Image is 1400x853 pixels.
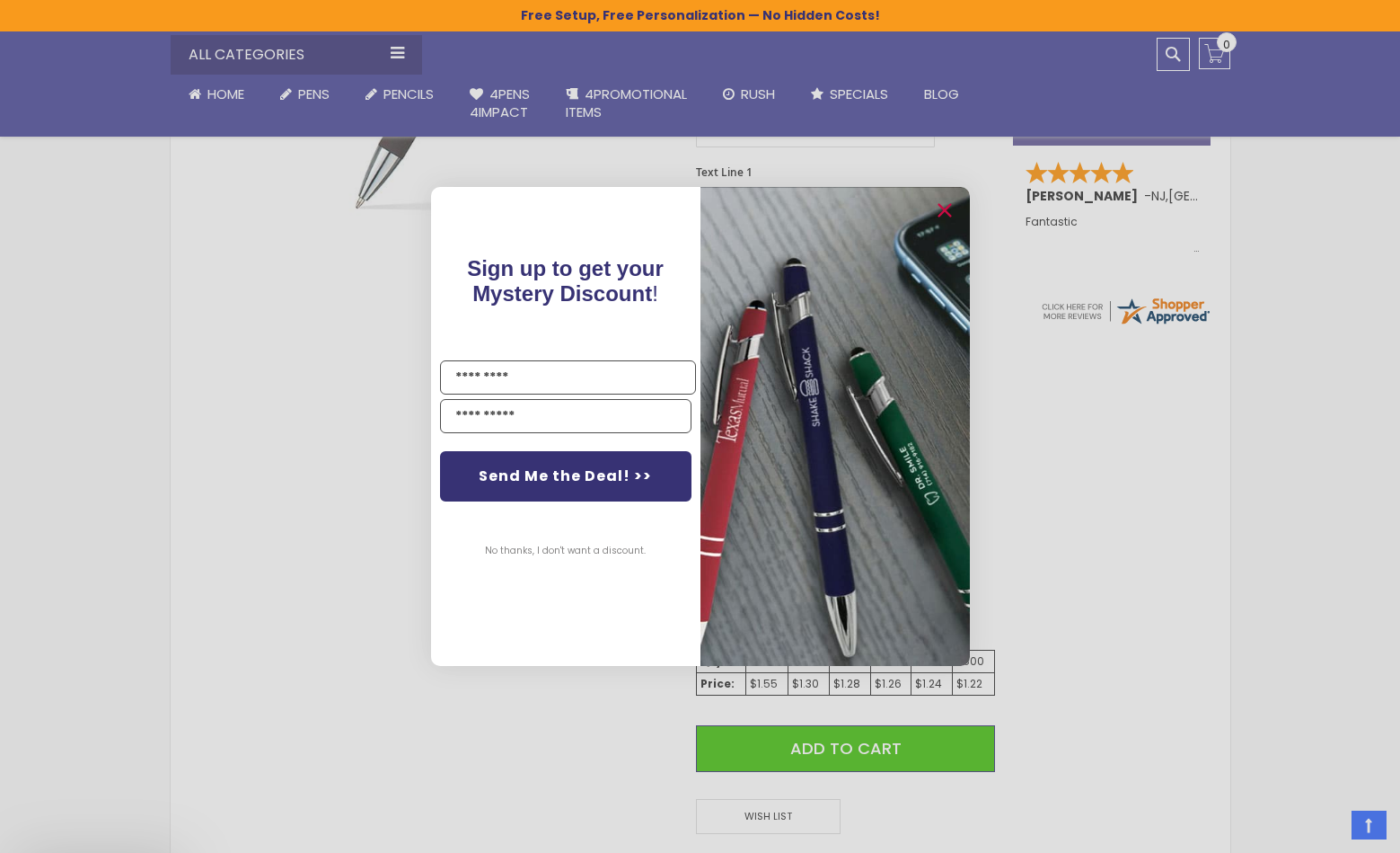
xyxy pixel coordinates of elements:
[930,196,959,225] button: Close dialog
[467,256,664,306] span: !
[440,451,691,502] button: Send Me the Deal! >>
[700,187,970,666] img: pop-up-image
[467,256,664,306] span: Sign up to get your Mystery Discount
[476,529,655,573] button: No thanks, I don't want a discount.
